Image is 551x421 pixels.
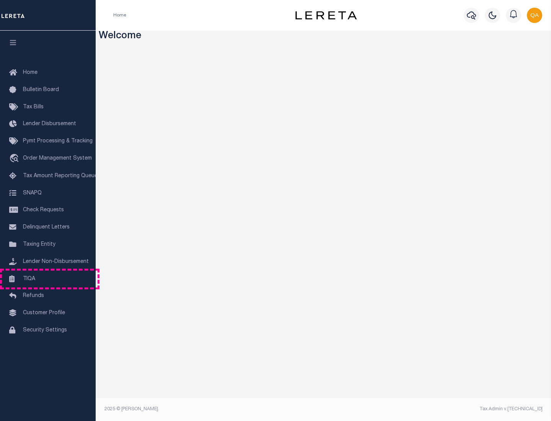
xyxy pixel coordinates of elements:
[23,104,44,110] span: Tax Bills
[329,406,543,413] div: Tax Admin v.[TECHNICAL_ID]
[527,8,542,23] img: svg+xml;base64,PHN2ZyB4bWxucz0iaHR0cDovL3d3dy53My5vcmcvMjAwMC9zdmciIHBvaW50ZXItZXZlbnRzPSJub25lIi...
[99,31,548,42] h3: Welcome
[23,225,70,230] span: Delinquent Letters
[23,276,35,281] span: TIQA
[23,190,42,196] span: SNAPQ
[23,139,93,144] span: Pymt Processing & Tracking
[23,121,76,127] span: Lender Disbursement
[9,154,21,164] i: travel_explore
[23,293,44,299] span: Refunds
[99,406,324,413] div: 2025 © [PERSON_NAME].
[23,207,64,213] span: Check Requests
[23,156,92,161] span: Order Management System
[23,173,98,179] span: Tax Amount Reporting Queue
[23,87,59,93] span: Bulletin Board
[23,70,37,75] span: Home
[23,242,55,247] span: Taxing Entity
[23,259,89,264] span: Lender Non-Disbursement
[23,310,65,316] span: Customer Profile
[113,12,126,19] li: Home
[295,11,357,20] img: logo-dark.svg
[23,328,67,333] span: Security Settings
